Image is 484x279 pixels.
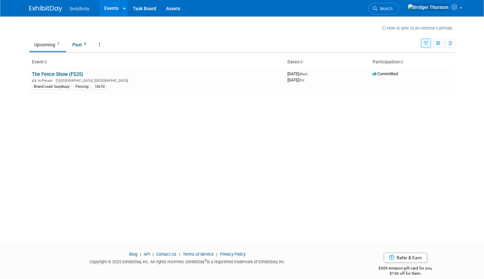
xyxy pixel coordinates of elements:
span: [DATE] [287,71,309,76]
a: Privacy Policy [220,252,246,257]
a: Sort by Event Name [44,59,47,64]
a: Blog [129,252,137,257]
span: [DATE] [287,78,304,82]
th: Dates [285,57,370,68]
div: 10x10 [93,84,107,90]
span: busybusy [70,6,89,11]
a: Sort by Participation Type [400,59,403,64]
span: (Fri) [299,79,304,82]
img: In-Person Event [32,79,36,82]
div: Fencing [74,84,90,90]
div: Brand Lead: busybusy [32,84,71,90]
span: (Wed) [299,72,307,76]
a: Sort by Start Date [300,59,303,64]
a: API [144,252,150,257]
a: Terms of Service [183,252,214,257]
span: - [308,71,309,76]
a: The Fence Show (FS25) [32,71,83,77]
a: Upcoming1 [29,38,66,51]
img: Bridger Thurston [407,4,449,11]
span: | [178,252,182,257]
img: ExhibitDay [29,6,62,12]
span: | [138,252,143,257]
span: 1 [56,41,61,46]
span: 6 [82,41,88,46]
span: | [215,252,219,257]
a: Past6 [67,38,93,51]
div: Copyright © 2025 ExhibitDay, Inc. All rights reserved. ExhibitDay is a registered trademark of Ex... [29,257,346,265]
a: Contact Us [156,252,177,257]
div: [GEOGRAPHIC_DATA], [GEOGRAPHIC_DATA] [32,78,282,83]
th: Event [29,57,285,68]
a: Search [369,3,399,14]
a: Refer & Earn [384,253,427,263]
div: $150 off for them. [356,271,455,276]
th: Participation [370,57,455,68]
span: In-Person [38,79,55,83]
sup: ® [205,259,207,262]
span: Search [377,6,393,11]
a: How to sync to an external calendar... [382,26,455,31]
span: | [151,252,155,257]
div: $500 Amazon gift card for you, [356,261,455,276]
span: Committed [373,71,398,76]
